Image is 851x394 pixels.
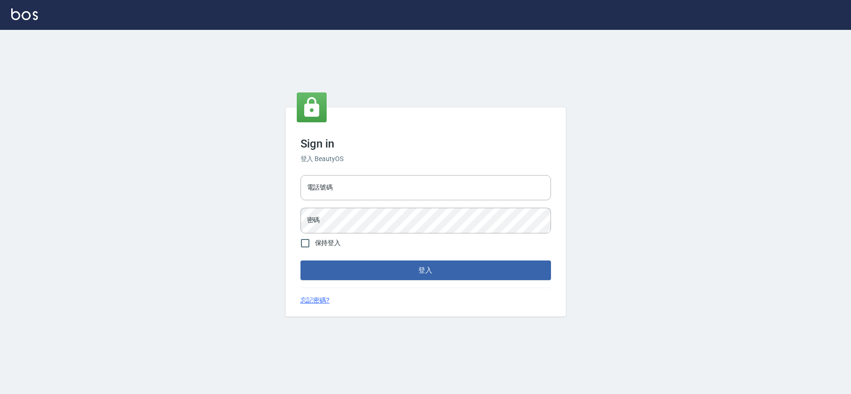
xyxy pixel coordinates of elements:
[300,295,330,305] a: 忘記密碼?
[11,8,38,20] img: Logo
[300,137,551,150] h3: Sign in
[300,154,551,164] h6: 登入 BeautyOS
[315,238,341,248] span: 保持登入
[300,260,551,280] button: 登入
